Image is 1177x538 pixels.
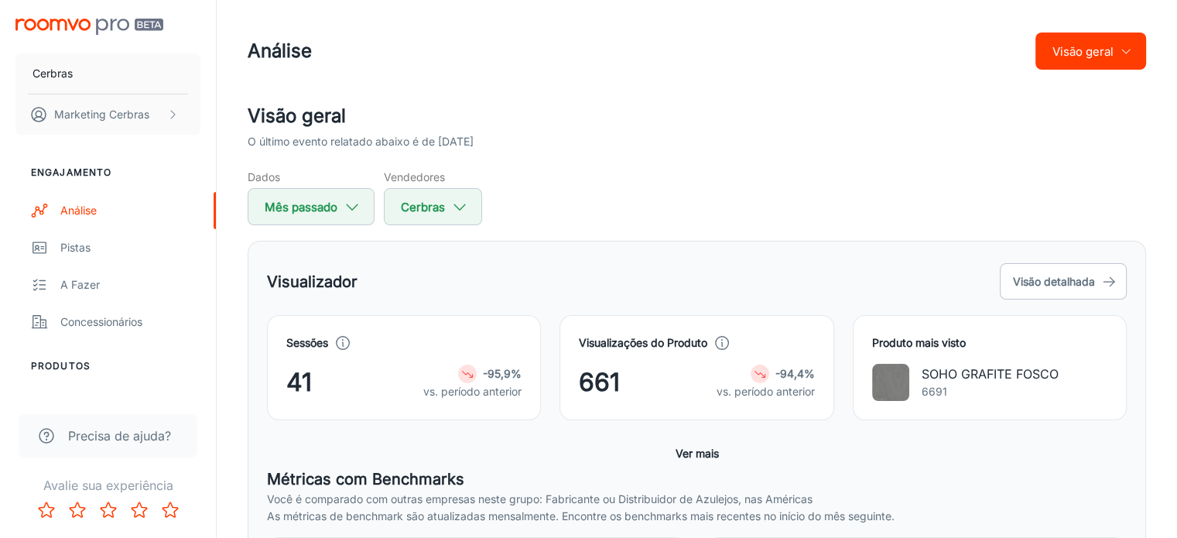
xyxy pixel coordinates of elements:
font: Você é comparado com outras empresas neste grupo: Fabricante ou Distribuidor de Azulejos, nas Amé... [267,492,813,505]
button: Cerbras [15,53,200,94]
font: 661 [579,367,620,397]
button: Classifique 2 estrelas [62,495,93,526]
button: Cerbras [384,188,482,225]
font: Pistas [60,241,91,254]
button: Marketing Cerbras [15,94,200,135]
button: Classifique 3 estrelas [93,495,124,526]
font: Precisa de ajuda? [68,428,171,444]
font: Visão detalhada [1013,275,1095,288]
font: Marketing [54,108,106,121]
button: Classifique 1 estrela [31,495,62,526]
font: Visão geral [1052,44,1114,59]
font: Vendedores [384,170,445,183]
font: Avalie sua experiência [43,478,173,493]
button: Mês passado [248,188,375,225]
font: SOHO GRAFITE FOSCO [922,366,1059,382]
font: Concessionários [60,315,142,328]
font: Métricas com Benchmarks [267,470,464,488]
font: -95,9% [483,367,522,380]
font: O último evento relatado abaixo é de [DATE] [248,135,474,148]
font: Cerbras [109,108,149,121]
button: Ver mais [669,439,725,468]
font: A fazer [60,278,100,291]
font: Dados [248,170,280,183]
font: -94,4% [775,367,815,380]
font: Análise [248,39,312,62]
font: Sessões [286,336,328,349]
font: Produto mais visto [872,336,966,349]
font: Cerbras [401,200,445,214]
font: 6691 [922,385,947,398]
button: Classifique 5 estrelas [155,495,186,526]
font: Visão geral [248,105,346,127]
font: Análise [60,204,97,217]
font: Visualizador [267,272,358,291]
font: 41 [286,367,312,397]
img: Roomvo PRO Beta [15,19,163,35]
button: Visão geral [1035,33,1146,70]
font: Produtos [31,360,91,372]
font: Cerbras [33,67,73,80]
font: vs. período anterior [717,385,815,398]
font: Engajamento [31,166,111,178]
font: Ver mais [676,447,719,460]
font: Visualizações do Produto [579,336,707,349]
font: vs. período anterior [423,385,522,398]
font: As métricas de benchmark são atualizadas mensalmente. Encontre os benchmarks mais recentes no iní... [267,509,895,523]
button: Visão detalhada [1000,263,1127,300]
font: Mês passado [265,200,337,214]
img: SOHO GRAFITE FOSCO [872,364,909,401]
button: Classifique 4 estrelas [124,495,155,526]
